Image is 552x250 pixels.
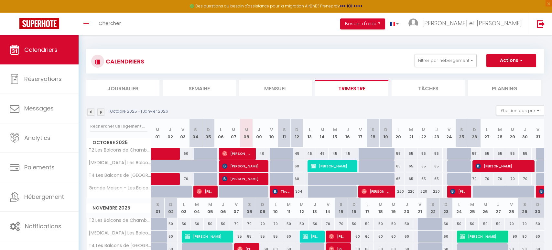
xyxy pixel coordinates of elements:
abbr: M [232,127,235,133]
span: Octobre 2025 [87,138,151,147]
div: 50 [308,218,322,230]
li: Semaine [163,80,236,96]
th: 13 [308,198,322,218]
abbr: S [372,127,374,133]
th: 30 [531,198,544,218]
div: 45 [303,148,316,160]
div: 50 [492,218,505,230]
abbr: L [309,127,311,133]
th: 11 [282,198,296,218]
th: 16 [348,198,361,218]
div: 65 [392,173,405,185]
abbr: S [523,201,526,208]
abbr: M [422,127,426,133]
abbr: M [208,201,212,208]
div: 70 [506,173,519,185]
div: 70 [519,173,531,185]
button: Filtrer par hébergement [415,54,477,67]
abbr: D [444,201,448,208]
abbr: L [275,201,276,208]
button: Besoin d'aide ? [340,18,385,29]
span: [PERSON_NAME] [329,230,346,243]
th: 09 [253,119,265,148]
div: 55 [493,148,506,160]
abbr: J [169,127,171,133]
abbr: D [295,127,298,133]
div: 60 [291,173,303,185]
div: 90 [505,231,518,243]
abbr: L [220,127,222,133]
li: Trimestre [315,80,388,96]
abbr: V [327,201,330,208]
div: 65 [392,160,405,172]
div: 65 [430,173,443,185]
div: 304 [291,186,303,198]
abbr: M [244,127,248,133]
th: 28 [505,198,518,218]
th: 29 [518,198,531,218]
abbr: S [431,201,434,208]
abbr: J [406,201,408,208]
th: 26 [468,119,481,148]
th: 20 [400,198,413,218]
div: 70 [256,218,269,230]
abbr: J [497,201,500,208]
div: 70 [335,218,348,230]
button: Gestion des prix [496,106,544,115]
th: 19 [387,198,400,218]
abbr: V [270,127,273,133]
th: 18 [367,119,379,148]
th: 30 [519,119,531,148]
abbr: S [248,201,251,208]
th: 20 [392,119,405,148]
div: 55 [417,148,430,160]
div: 50 [348,218,361,230]
abbr: M [333,127,337,133]
div: 220 [417,186,430,198]
abbr: M [379,201,383,208]
abbr: D [261,201,264,208]
abbr: L [458,201,460,208]
div: 50 [190,218,204,230]
h3: CALENDRIERS [104,54,144,69]
th: 07 [227,119,240,148]
a: >>> ICI <<<< [340,3,363,9]
div: 65 [405,160,417,172]
th: 17 [361,198,374,218]
span: [PERSON_NAME] [222,147,252,160]
div: 50 [400,218,413,230]
th: 21 [405,119,417,148]
abbr: L [397,127,399,133]
span: Analytics [24,134,50,142]
div: 45 [341,148,354,160]
div: 50 [439,218,453,230]
div: 65 [417,160,430,172]
th: 08 [240,119,253,148]
abbr: J [346,127,349,133]
th: 21 [413,198,427,218]
abbr: D [384,127,387,133]
th: 05 [204,198,217,218]
th: 15 [335,198,348,218]
abbr: L [183,201,185,208]
div: 70 [493,173,506,185]
th: 04 [190,198,204,218]
div: 45 [316,148,329,160]
div: 50 [295,218,308,230]
abbr: D [169,201,172,208]
abbr: D [352,201,356,208]
div: 70 [269,218,282,230]
th: 22 [426,198,439,218]
div: 70 [505,218,518,230]
div: 70 [321,218,335,230]
div: 55 [430,148,443,160]
th: 02 [164,119,177,148]
div: 50 [164,218,178,230]
div: 60 [348,231,361,243]
div: 50 [217,218,230,230]
div: 50 [479,218,492,230]
th: 29 [506,119,519,148]
div: 220 [405,186,417,198]
th: 27 [481,119,493,148]
div: 85 [256,231,269,243]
